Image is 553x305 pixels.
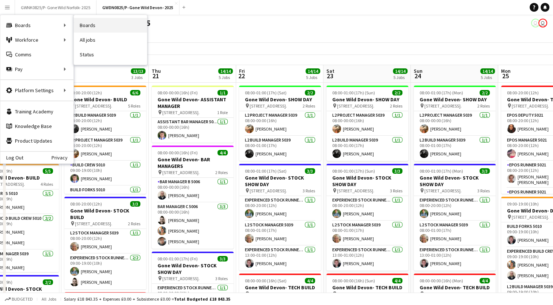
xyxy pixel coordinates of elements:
a: Training Academy [0,104,73,119]
div: 08:00-01:00 (17h) (Mon)3/3Gone Wild Devon- STOCK SHOW DAY [STREET_ADDRESS].3 RolesExperienced Sto... [414,164,496,271]
div: 08:00-20:00 (12h)6/6Gone Wild Devon- BUILD [STREET_ADDRESS].5 RolesL2 Build Manager 50391/108:00-... [64,86,146,194]
a: Product Updates [0,133,73,148]
span: 3 Roles [390,188,402,193]
div: 5 Jobs [393,75,407,80]
span: 2/2 [305,90,315,95]
a: Log Out [0,155,23,161]
h3: Gone Wild Devon- TECH BUILD [414,284,496,291]
span: 14/14 [306,68,320,74]
app-job-card: 08:00-00:00 (16h) (Fri)1/1Gone Wild Devon- ASSISTANT MANAGER [STREET_ADDRESS].1 RoleAssistant Bar... [152,86,234,143]
a: Privacy [52,155,73,161]
span: [STREET_ADDRESS]. [424,291,462,297]
app-card-role: Experienced Stock Runner 50121/108:00-20:00 (12h)[PERSON_NAME] [414,196,496,221]
span: [STREET_ADDRESS]. [512,214,549,220]
app-card-role: Experienced Stock Runner 50122/209:00-19:00 (10h)[PERSON_NAME][PERSON_NAME] [64,254,146,289]
span: 08:00-00:00 (16h) (Fri) [158,150,198,155]
span: 25 [500,72,511,80]
span: [STREET_ADDRESS]. [162,110,200,115]
app-job-card: 08:00-20:00 (12h)3/3Gone Wild Devon- STOCK BUILD [STREET_ADDRESS].2 RolesL2 Stock Manager 50391/1... [64,197,146,289]
span: All jobs [40,296,58,302]
span: 08:00-20:00 (12h) [70,201,102,207]
span: [STREET_ADDRESS]. [75,103,112,109]
span: 08:00-20:00 (12h) [70,90,102,95]
h3: Gone Wild Devon- ASSISTANT MANAGER [152,96,234,109]
button: Budgeted [4,295,34,303]
app-card-role: Bar Manager B 50061/108:00-00:00 (16h)[PERSON_NAME] [152,178,234,203]
span: 3 Roles [215,276,228,281]
span: 08:00-00:00 (16h) (Sun) [332,278,375,283]
a: Status [74,47,147,62]
app-card-role: L2 Project Manager 50391/108:00-00:00 (16h)[PERSON_NAME] [239,111,321,136]
span: 4/4 [392,278,402,283]
span: 3/3 [480,168,490,174]
span: [STREET_ADDRESS]. [75,221,112,226]
span: [STREET_ADDRESS]. [250,188,287,193]
span: 2/2 [480,90,490,95]
span: 13/13 [131,68,145,74]
span: 4 Roles [390,291,402,297]
app-card-role: Experienced Stock Runner 50121/113:00-01:00 (12h)[PERSON_NAME] [414,246,496,271]
span: 3/3 [392,168,402,174]
div: Boards [0,18,73,33]
span: 08:00-01:00 (17h) (Sat) [245,90,287,95]
div: 08:00-01:00 (17h) (Mon)2/2Gone Wild Devon- SHOW DAY [STREET_ADDRESS].2 RolesL2 Project Manager 50... [414,86,496,161]
span: 4/4 [480,278,490,283]
h3: Gone Wild Devon- TECH BUILD [239,284,321,291]
span: 08:00-01:00 (17h) (Mon) [420,90,463,95]
span: [STREET_ADDRESS]. [250,103,287,109]
div: 5 Jobs [481,75,495,80]
span: 08:00-01:00 (17h) (Sun) [332,168,375,174]
app-card-role: L2 Project Manager 50391/108:00-00:00 (16h)[PERSON_NAME] [414,111,496,136]
div: 3 Jobs [131,75,145,80]
span: 23 [325,72,334,80]
span: 14/14 [393,68,408,74]
span: 3/3 [130,201,140,207]
span: Fri [239,68,245,74]
app-card-role: L2 Build Manager 50391/108:00-20:00 (12h)[PERSON_NAME] [64,111,146,136]
span: Sat [326,68,334,74]
span: 6/6 [130,90,140,95]
span: 24 [413,72,423,80]
span: [STREET_ADDRESS]. [337,103,374,109]
span: 4 Roles [303,291,315,297]
app-card-role: L2 Project Manager 50391/108:00-20:00 (12h)[PERSON_NAME] [64,136,146,161]
h3: Gone Wild Devon- BUILD [64,96,146,103]
app-job-card: 08:00-01:00 (17h) (Sat)2/2Gone Wild Devon- SHOW DAY [STREET_ADDRESS].2 RolesL2 Project Manager 50... [239,86,321,161]
span: [STREET_ADDRESS]. [337,291,374,297]
app-card-role: L2 Project Manager 50391/108:00-00:00 (16h)[PERSON_NAME] [326,111,408,136]
a: Boards [74,18,147,33]
span: Sun [414,68,423,74]
app-job-card: 08:00-00:00 (16h) (Fri)4/4Gone Wild Devon- BAR MANAGERS [STREET_ADDRESS].2 RolesBar Manager B 500... [152,146,234,249]
span: [STREET_ADDRESS]. [424,103,462,109]
span: Budgeted [12,297,33,302]
button: GWDN0825/P- Gone Wild Devon- 2025 [96,0,179,15]
app-card-role: Experienced Stock Runner 50121/113:00-01:00 (12h)[PERSON_NAME] [239,246,321,271]
span: Total Budgeted £18 843.35 [174,296,230,302]
span: 08:00-01:00 (17h) (Mon) [420,168,463,174]
div: 08:00-01:00 (17h) (Sun)3/3Gone Wild Devon- STOCK SHOW DAY [STREET_ADDRESS].3 RolesExperienced Sto... [326,164,408,271]
h3: Gone Wild Devon- TECH BUILD [326,284,408,291]
app-card-role: Assistant Bar Manager 50061/108:00-00:00 (16h)[PERSON_NAME] [152,118,234,143]
span: 3 Roles [477,188,490,193]
span: 08:00-00:00 (16h) (Mon) [420,278,463,283]
a: All jobs [74,33,147,47]
div: Workforce [0,33,73,47]
span: 08:00-00:00 (16h) (Sat) [245,278,287,283]
span: [STREET_ADDRESS]. [512,103,549,109]
h3: Gone Wild Devon- STOCK SHOW DAY [414,174,496,188]
div: Pay [0,62,73,76]
span: 2 Roles [215,170,228,175]
span: 2 Roles [477,103,490,109]
span: 2 Roles [303,103,315,109]
span: 08:00-20:00 (12h) [507,90,539,95]
span: Mon [501,68,511,74]
span: 22 [238,72,245,80]
span: 5/5 [43,168,53,174]
h3: Gone Wild Devon- BAR MANAGERS [152,156,234,169]
app-card-role: L2 Build Manager 50391/108:00-01:00 (17h)[PERSON_NAME] [326,136,408,161]
span: 08:00-01:00 (17h) (Sun) [332,90,375,95]
span: 4/4 [217,150,228,155]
